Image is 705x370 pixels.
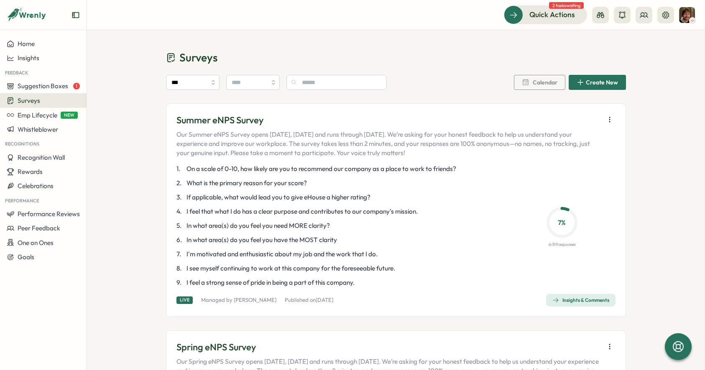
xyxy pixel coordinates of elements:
span: 2 tasks waiting [549,2,584,9]
span: I'm motivated and enthusiastic about my job and the work that I do. [186,250,378,259]
p: Our Summer eNPS Survey opens [DATE], [DATE] and runs through [DATE]. We’re asking for your honest... [176,130,600,158]
button: Expand sidebar [72,11,80,19]
span: In what area(s) do you feel you need MORE clarity? [186,221,330,230]
p: 6 / 89 responses [548,241,575,248]
a: [PERSON_NAME] [234,296,276,303]
span: 1 . [176,164,185,174]
span: Calendar [533,79,557,85]
p: Spring eNPS Survey [176,341,600,354]
div: Live [176,296,193,304]
span: NEW [61,112,78,119]
span: Recognition Wall [18,153,65,161]
span: 5 . [176,221,185,230]
span: Create New [586,79,618,85]
div: Insights & Comments [552,297,609,304]
button: Calendar [514,75,565,90]
span: I feel that what I do has a clear purpose and contributes to our company's mission. [186,207,418,216]
p: Published on [285,296,333,304]
span: 1 [73,83,80,89]
span: Surveys [18,97,40,105]
button: Insights & Comments [546,294,616,306]
span: 9 . [176,278,185,287]
span: Emp Lifecycle [18,111,57,119]
span: 7 . [176,250,185,259]
span: Peer Feedback [18,224,60,232]
span: Suggestion Boxes [18,82,68,90]
span: Performance Reviews [18,210,80,218]
span: What is the primary reason for your score? [186,179,307,188]
span: In what area(s) do you feel you have the MOST clarity [186,235,337,245]
span: [DATE] [316,296,333,303]
img: Nick Lacasse [679,7,695,23]
span: 8 . [176,264,185,273]
span: On a scale of 0-10, how likely are you to recommend our company as a place to work to friends? [186,164,456,174]
span: One on Ones [18,239,54,247]
span: Whistleblower [18,125,58,133]
span: I feel a strong sense of pride in being a part of this company. [186,278,355,287]
span: 4 . [176,207,185,216]
span: Goals [18,253,34,261]
button: Quick Actions [504,5,587,24]
button: Create New [569,75,626,90]
span: Home [18,40,35,48]
p: Summer eNPS Survey [176,114,600,127]
span: If applicable, what would lead you to give eHouse a higher rating? [186,193,370,202]
span: Quick Actions [529,9,575,20]
span: I see myself continuing to work at this company for the foreseeable future. [186,264,395,273]
p: Managed by [201,296,276,304]
span: Celebrations [18,182,54,190]
span: Surveys [179,50,217,65]
p: 7 % [549,217,575,228]
span: Insights [18,54,39,62]
span: 2 . [176,179,185,188]
span: Rewards [18,168,43,176]
span: 6 . [176,235,185,245]
span: 3 . [176,193,185,202]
